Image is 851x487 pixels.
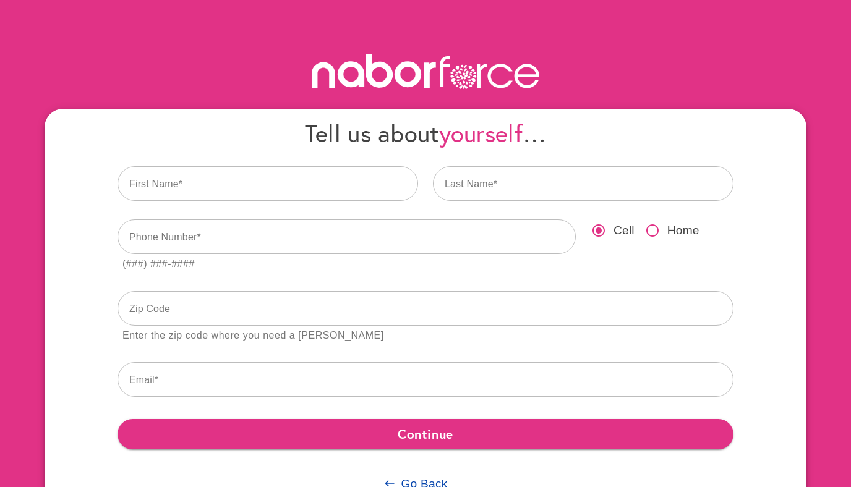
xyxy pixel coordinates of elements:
[122,328,384,344] div: Enter the zip code where you need a [PERSON_NAME]
[614,222,635,240] span: Cell
[667,222,699,240] span: Home
[127,423,724,445] span: Continue
[122,256,195,273] div: (###) ###-####
[439,117,523,149] span: yourself
[118,419,733,449] button: Continue
[118,119,733,148] h4: Tell us about …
